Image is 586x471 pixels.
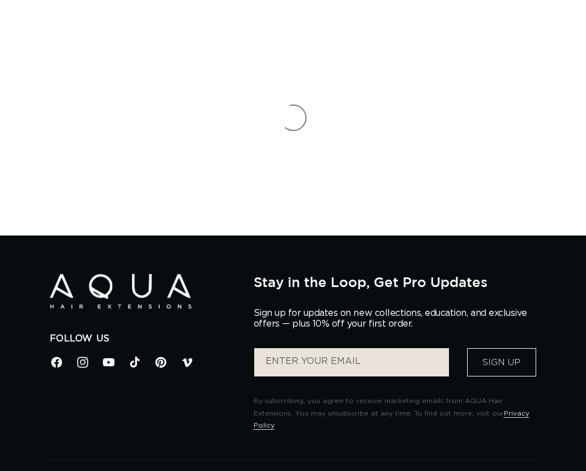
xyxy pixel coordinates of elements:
[50,274,191,309] img: Aqua Hair Extensions
[467,348,536,376] button: Sign Up
[254,274,537,290] h2: Stay in the Loop, Get Pro Updates
[50,333,237,345] h2: Follow Us
[254,348,449,376] input: ENTER YOUR EMAIL
[254,308,537,329] p: Sign up for updates on new collections, education, and exclusive offers — plus 10% off your first...
[254,395,537,432] p: By subscribing, you agree to receive marketing emails from AQUA Hair Extensions. You may unsubscr...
